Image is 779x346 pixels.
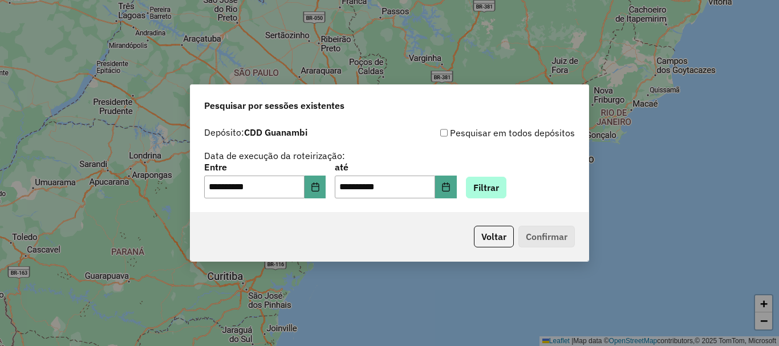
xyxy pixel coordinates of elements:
label: Entre [204,160,326,174]
label: Data de execução da roteirização: [204,149,345,162]
span: Pesquisar por sessões existentes [204,99,344,112]
strong: CDD Guanambi [244,127,307,138]
button: Choose Date [435,176,457,198]
button: Filtrar [466,177,506,198]
button: Voltar [474,226,514,247]
label: Depósito: [204,125,307,139]
div: Pesquisar em todos depósitos [389,126,575,140]
label: até [335,160,456,174]
button: Choose Date [305,176,326,198]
